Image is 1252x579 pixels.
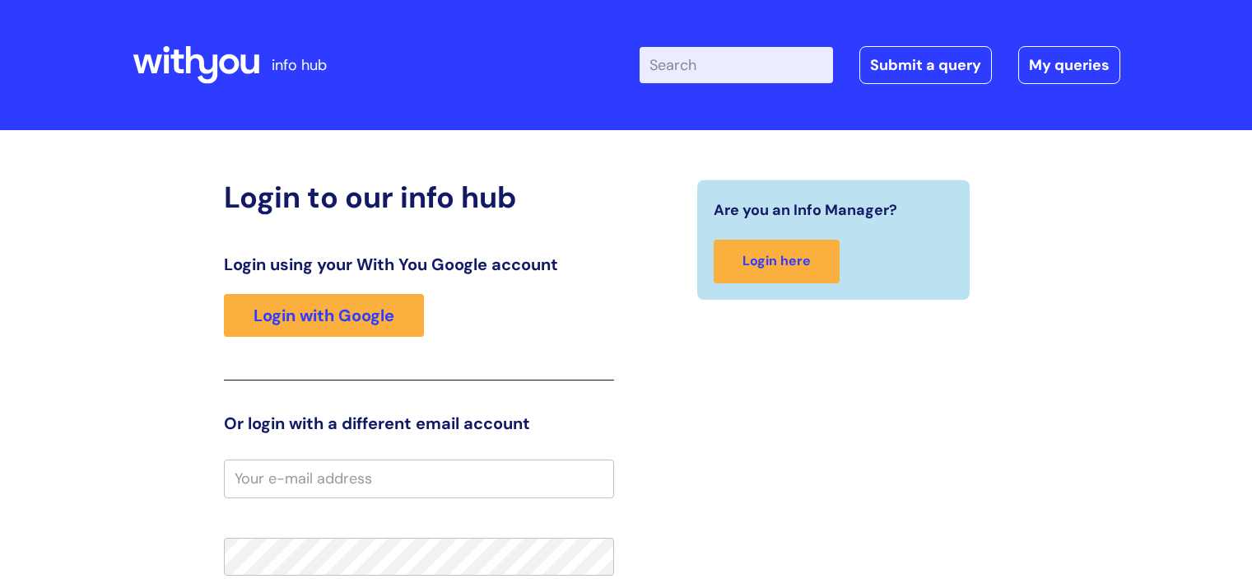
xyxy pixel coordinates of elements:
[640,47,833,83] input: Search
[224,413,614,433] h3: Or login with a different email account
[224,180,614,215] h2: Login to our info hub
[859,46,992,84] a: Submit a query
[1018,46,1120,84] a: My queries
[714,240,840,283] a: Login here
[272,52,327,78] p: info hub
[224,294,424,337] a: Login with Google
[224,254,614,274] h3: Login using your With You Google account
[224,460,614,497] input: Your e-mail address
[714,197,897,223] span: Are you an Info Manager?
